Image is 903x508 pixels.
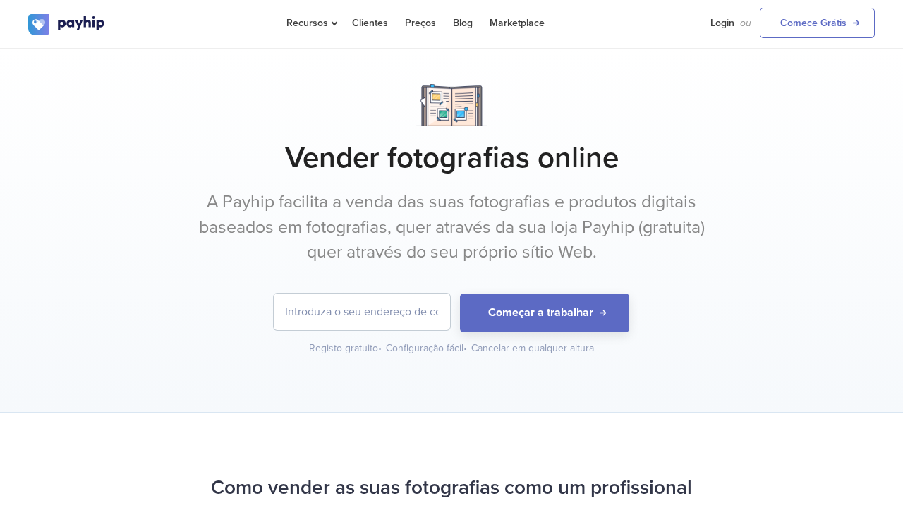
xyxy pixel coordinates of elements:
[286,17,335,29] span: Recursos
[460,294,629,332] button: Começar a trabalhar
[386,341,468,356] div: Configuração fácil
[471,341,594,356] div: Cancelar em qualquer altura
[463,342,467,354] span: •
[416,84,487,126] img: Notebook.png
[760,8,875,38] a: Comece Grátis
[309,341,383,356] div: Registo gratuito
[28,469,875,507] h2: Como vender as suas fotografias como um profissional
[274,294,450,330] input: Introduza o seu endereço de correio eletrónico
[378,342,382,354] span: •
[187,190,716,265] p: A Payhip facilita a venda das suas fotografias e produtos digitais baseados em fotografias, quer ...
[28,140,875,176] h1: Vender fotografias online
[28,14,106,35] img: logo.svg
